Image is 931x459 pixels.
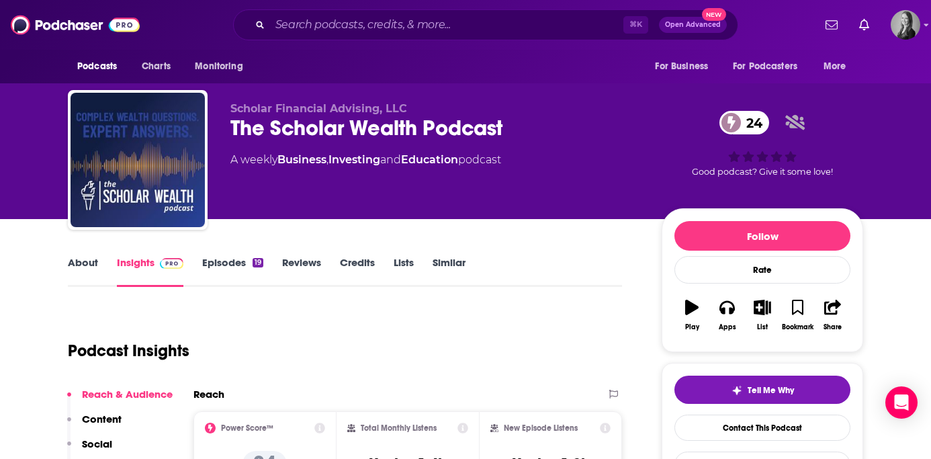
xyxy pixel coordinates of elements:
[757,323,768,331] div: List
[77,57,117,76] span: Podcasts
[692,167,833,177] span: Good podcast? Give it some love!
[117,256,183,287] a: InsightsPodchaser Pro
[380,153,401,166] span: and
[82,437,112,450] p: Social
[71,93,205,227] img: The Scholar Wealth Podcast
[820,13,843,36] a: Show notifications dropdown
[623,16,648,34] span: ⌘ K
[401,153,458,166] a: Education
[709,291,744,339] button: Apps
[685,323,699,331] div: Play
[659,17,727,33] button: Open AdvancedNew
[67,413,122,437] button: Content
[394,256,414,287] a: Lists
[891,10,920,40] button: Show profile menu
[68,341,189,361] h1: Podcast Insights
[702,8,726,21] span: New
[662,102,863,185] div: 24Good podcast? Give it some love!
[133,54,179,79] a: Charts
[885,386,918,419] div: Open Intercom Messenger
[277,153,326,166] a: Business
[782,323,813,331] div: Bookmark
[253,258,263,267] div: 19
[891,10,920,40] span: Logged in as katieTBG
[854,13,875,36] a: Show notifications dropdown
[185,54,260,79] button: open menu
[202,256,263,287] a: Episodes19
[724,54,817,79] button: open menu
[733,111,769,134] span: 24
[815,291,850,339] button: Share
[328,153,380,166] a: Investing
[142,57,171,76] span: Charts
[193,388,224,401] h2: Reach
[731,385,742,396] img: tell me why sparkle
[221,423,273,433] h2: Power Score™
[655,57,708,76] span: For Business
[674,256,850,284] div: Rate
[719,111,769,134] a: 24
[11,12,140,38] img: Podchaser - Follow, Share and Rate Podcasts
[230,102,407,115] span: Scholar Financial Advising, LLC
[68,54,134,79] button: open menu
[82,413,122,425] p: Content
[504,423,578,433] h2: New Episode Listens
[891,10,920,40] img: User Profile
[674,415,850,441] a: Contact This Podcast
[270,14,623,36] input: Search podcasts, credits, & more...
[733,57,797,76] span: For Podcasters
[646,54,725,79] button: open menu
[67,388,173,413] button: Reach & Audience
[160,258,183,269] img: Podchaser Pro
[745,291,780,339] button: List
[282,256,321,287] a: Reviews
[824,57,846,76] span: More
[674,291,709,339] button: Play
[68,256,98,287] a: About
[195,57,242,76] span: Monitoring
[748,385,794,396] span: Tell Me Why
[780,291,815,339] button: Bookmark
[82,388,173,401] p: Reach & Audience
[340,256,375,287] a: Credits
[326,153,328,166] span: ,
[674,221,850,251] button: Follow
[233,9,738,40] div: Search podcasts, credits, & more...
[814,54,863,79] button: open menu
[674,376,850,404] button: tell me why sparkleTell Me Why
[230,152,501,168] div: A weekly podcast
[433,256,465,287] a: Similar
[361,423,437,433] h2: Total Monthly Listens
[824,323,842,331] div: Share
[665,22,721,28] span: Open Advanced
[719,323,736,331] div: Apps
